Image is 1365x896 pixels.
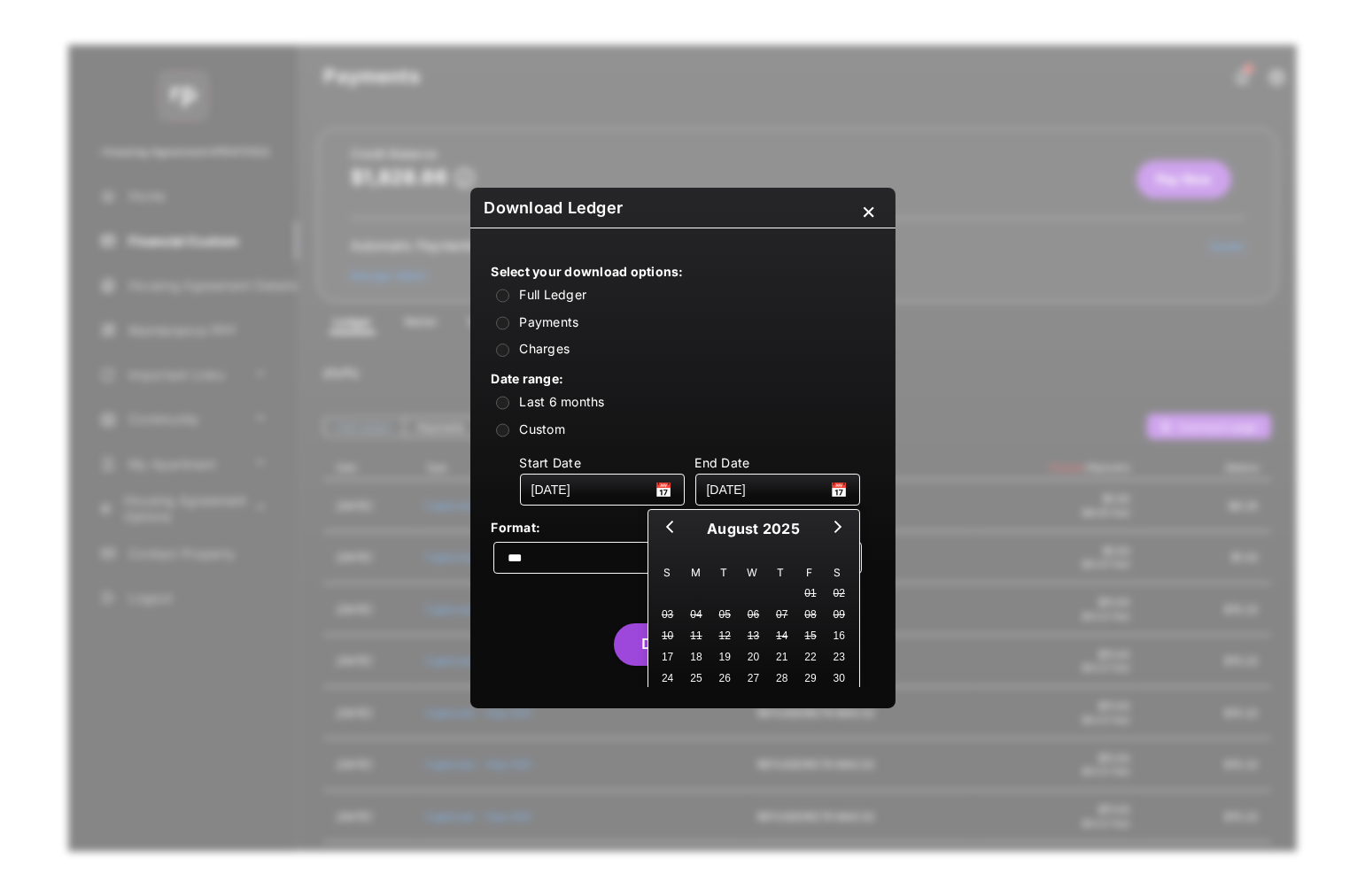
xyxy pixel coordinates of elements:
button: Download [614,623,738,666]
span: T [710,562,739,583]
button: 0014 August 226th 2025 [768,625,796,646]
span: [DATE] [531,483,570,497]
span: W [739,562,767,583]
button: Previous month [654,515,686,541]
span: M [682,562,710,583]
button: 0010 August 222nd 2025 [654,625,682,646]
button: 0006 August 218th 2025 [739,604,767,625]
div: Calendar day picker [654,515,854,738]
button: 0013 August 225th 2025 [739,625,767,646]
button: Next month [822,515,854,541]
div: × [861,197,876,236]
button: 0012 August 224th 2025 [710,625,739,646]
h4: August 2025 [707,520,800,537]
button: 0025 August 237th 2025 [682,668,710,689]
label: Charges [519,341,570,356]
button: 0003 August 215th 2025 [654,604,682,625]
button: 0002 August 214th 2025 [825,583,853,604]
button: 0020 August 232nd 2025 [739,646,767,668]
button: 0001 August 213th 2025 [796,583,825,604]
span: S [824,562,852,583]
button: 0030 August 242nd 2025 [825,668,853,689]
label: Full Ledger [519,287,586,302]
button: 0007 August 219th 2025 [768,604,796,625]
label: Date range: [492,371,860,386]
span: S [654,562,682,583]
button: 0022 August 234th 2025 [796,646,825,668]
label: End Date [695,455,860,470]
span: F [795,562,824,583]
button: 0026 August 238th 2025 [710,668,739,689]
button: 0029 August 241st 2025 [796,668,825,689]
button: 0019 August 231st 2025 [710,646,739,668]
button: 0021 August 233rd 2025 [768,646,796,668]
button: 0008 August 220th 2025 [796,604,825,625]
label: Start Date [520,455,685,470]
label: Select your download options: [492,264,860,279]
button: 0005 August 217th 2025 [710,604,739,625]
button: [DATE] [520,474,685,506]
button: 0009 August 221st 2025 [825,604,853,625]
h2: Download Ledger [470,188,638,228]
label: Custom [519,421,565,436]
button: 0011 August 223rd 2025 [682,625,710,646]
button: 0024 August 236th 2025 [654,668,682,689]
span: [DATE] [707,483,746,497]
button: [DATE] [695,474,860,506]
button: 0015 August 227th 2025 [796,625,825,646]
button: 0027 August 239th 2025 [739,668,767,689]
label: Format: [492,520,860,535]
label: Last 6 months [519,394,604,409]
label: Payments [519,314,578,329]
button: 0023 August 235th 2025 [825,646,853,668]
button: 0028 August 240th 2025 [768,668,796,689]
button: 0004 August 216th 2025 [682,604,710,625]
button: 0018 August 230th 2025 [682,646,710,668]
button: 0016 August 228th 2025 [825,625,853,646]
button: 0017 August 229th 2025 [654,646,682,668]
span: T [767,562,795,583]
